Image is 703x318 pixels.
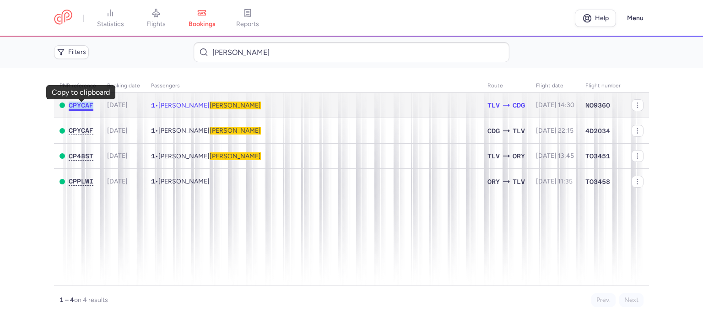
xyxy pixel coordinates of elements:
span: statistics [97,20,124,28]
a: reports [225,8,270,28]
a: statistics [87,8,133,28]
span: [DATE] 11:35 [536,178,573,185]
span: 1 [151,178,155,185]
button: CPYCAF [69,127,93,135]
span: NO9360 [585,101,610,110]
span: 1 [151,127,155,134]
span: [DATE] [107,152,128,160]
span: • [151,152,261,160]
span: • [151,102,261,109]
span: bookings [189,20,216,28]
span: [DATE] 14:30 [536,101,574,109]
button: Prev. [591,293,616,307]
span: Orly, Paris, France [487,177,500,187]
span: [DATE] [107,127,128,135]
button: Next [619,293,644,307]
span: • [151,127,261,135]
span: flights [146,20,166,28]
span: Sacha TRUMER [158,178,210,185]
span: TO3458 [585,177,610,186]
span: Ben Gurion International, Tel Aviv, Israel [513,177,525,187]
span: CPYCAF [69,127,93,134]
span: Filters [68,49,86,56]
span: [PERSON_NAME] [210,127,261,135]
a: CitizenPlane red outlined logo [54,10,72,27]
span: Orly, Paris, France [513,151,525,161]
th: flight date [530,79,580,93]
strong: 1 – 4 [59,296,74,304]
span: Keren Perla BERDUGO [158,127,261,135]
span: Charles De Gaulle, Paris, France [513,100,525,110]
span: Charles De Gaulle, Paris, France [487,126,500,136]
th: Booking date [102,79,146,93]
span: on 4 results [74,296,108,304]
span: Ben Gurion International, Tel Aviv, Israel [513,126,525,136]
button: CPPLWI [69,178,93,185]
div: Copy to clipboard [52,88,110,97]
span: Ben Gurion International, Tel Aviv, Israel [487,151,500,161]
span: 1 [151,152,155,160]
button: Menu [622,10,649,27]
input: Search bookings (PNR, name...) [194,42,509,62]
span: Help [595,15,609,22]
span: [PERSON_NAME] [210,152,261,160]
span: Alexandre BERDUGO [158,152,261,160]
span: [PERSON_NAME] [210,102,261,109]
th: Flight number [580,79,626,93]
a: flights [133,8,179,28]
button: CPYCAF [69,102,93,109]
span: [DATE] 22:15 [536,127,573,135]
span: [DATE] [107,178,128,185]
a: Help [575,10,616,27]
span: 1 [151,102,155,109]
span: [DATE] 13:45 [536,152,574,160]
button: Filters [54,45,89,59]
button: CP48ST [69,152,93,160]
span: Keren Perla BERDUGO [158,102,261,109]
span: TO3451 [585,151,610,161]
span: 4D2034 [585,126,610,135]
span: • [151,178,210,185]
th: Passengers [146,79,482,93]
span: [DATE] [107,101,128,109]
a: bookings [179,8,225,28]
th: PNR reference [54,79,102,93]
span: Ben Gurion International, Tel Aviv, Israel [487,100,500,110]
th: Route [482,79,530,93]
span: reports [236,20,259,28]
